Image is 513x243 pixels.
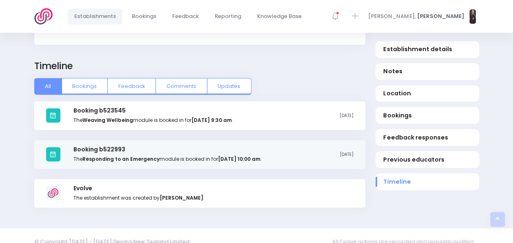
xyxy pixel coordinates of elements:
a: Timeline [375,173,479,190]
a: Notes [375,63,479,80]
span: Bookings [383,111,471,120]
span: Establishment details [383,45,471,54]
a: Booking b523545 TheWeaving Wellbeingmodule is booked in for[DATE] 9:30 am. [DATE] [34,101,365,130]
a: Bookings [125,9,163,25]
span: Previous educators [383,155,471,164]
strong: Responding to an Emergency [82,155,160,162]
button: Feedback [107,78,156,94]
img: Logo [34,8,58,25]
span: [PERSON_NAME], [368,12,415,20]
button: Bookings [62,78,108,94]
span: Bookings [132,12,156,20]
strong: [PERSON_NAME] [160,194,203,201]
span: Feedback responses [383,133,471,142]
small: [DATE] [340,151,353,158]
h3: Booking b523545 [73,107,233,114]
span: Location [383,89,471,98]
small: [DATE] [340,112,353,119]
h3: Booking b522993 [73,146,261,153]
p: The establishment was created by . [73,194,204,202]
a: Previous educators [375,151,479,168]
span: Timeline [383,177,471,186]
img: N [469,9,476,24]
a: Reporting [208,9,248,25]
a: Knowledge Base [251,9,309,25]
strong: [DATE] 10:00 am [218,155,260,162]
button: Updates [207,78,251,94]
div: Large button group [34,78,252,94]
img: ev-icon.png [48,189,58,198]
strong: [DATE] 9:30 am [191,117,232,124]
span: Notes [383,67,471,76]
span: Feedback [172,12,199,20]
a: Establishment details [375,41,479,58]
button: Comments [155,78,207,94]
span: Knowledge Base [257,12,302,20]
span: Establishments [74,12,116,20]
p: The module is booked in for . [73,117,233,124]
span: [PERSON_NAME] [417,12,464,20]
span: Reporting [215,12,241,20]
h3: Timeline [34,55,365,72]
strong: Weaving Wellbeing [82,117,133,124]
a: Feedback [166,9,206,25]
h3: Evolve [73,185,204,192]
button: All [34,78,62,94]
a: Booking b522993 TheResponding to an Emergencymodule is booked in for[DATE] 10:00 am. [DATE] [34,140,365,169]
a: Feedback responses [375,129,479,146]
a: Location [375,85,479,102]
a: Bookings [375,107,479,124]
p: The module is booked in for . [73,155,261,163]
a: Establishments [68,9,123,25]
